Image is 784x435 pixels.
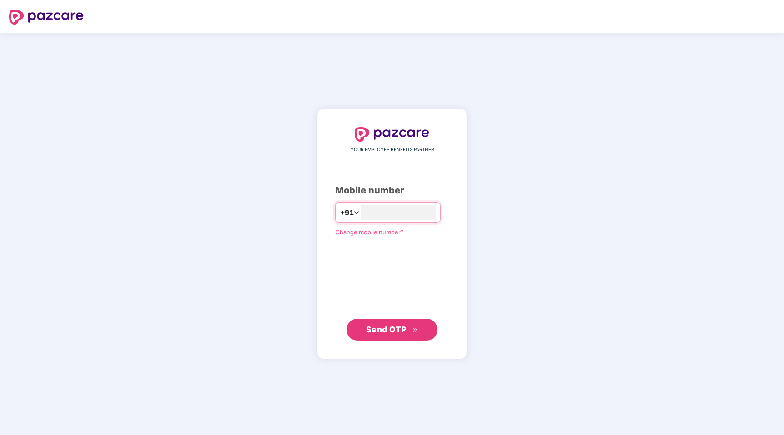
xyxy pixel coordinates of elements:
[335,228,404,236] a: Change mobile number?
[340,207,354,218] span: +91
[335,183,449,198] div: Mobile number
[351,146,434,153] span: YOUR EMPLOYEE BENEFITS PARTNER
[9,10,84,25] img: logo
[354,210,359,215] span: down
[412,327,418,333] span: double-right
[347,319,437,341] button: Send OTPdouble-right
[355,127,429,142] img: logo
[366,325,407,334] span: Send OTP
